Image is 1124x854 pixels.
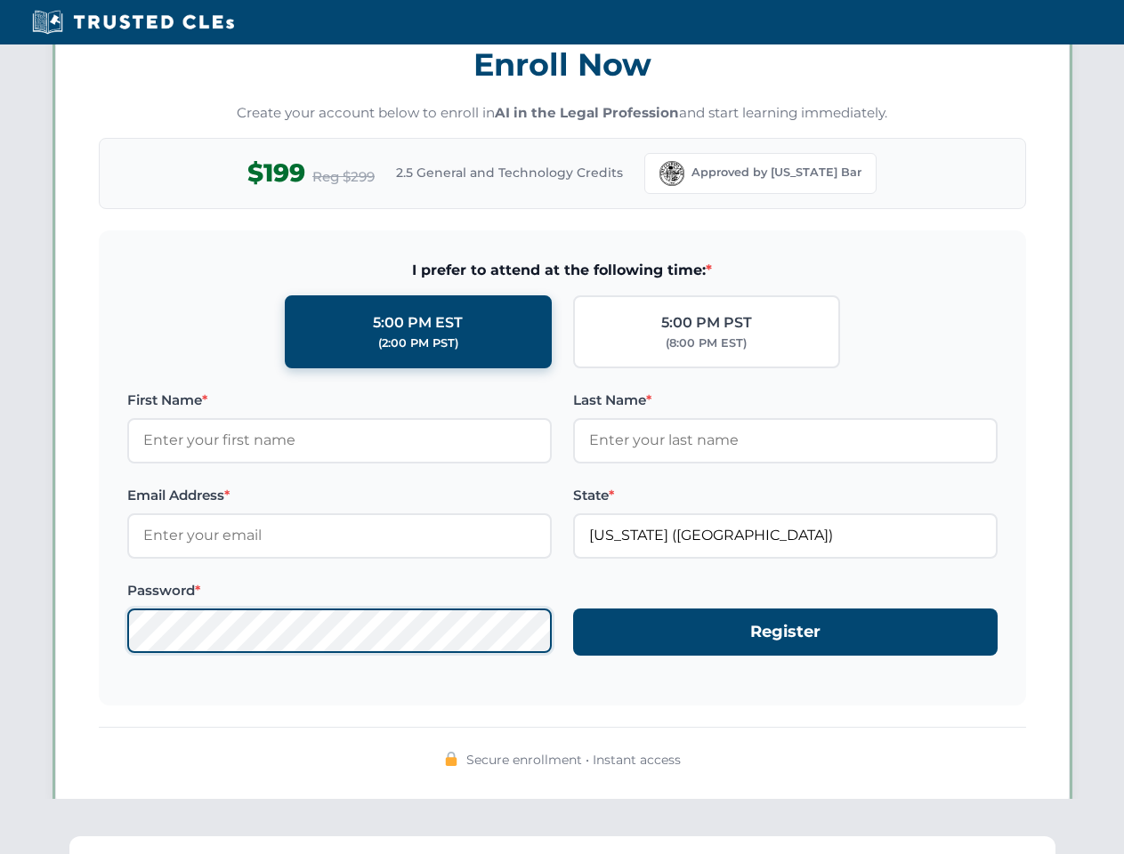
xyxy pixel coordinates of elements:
[312,166,375,188] span: Reg $299
[127,390,552,411] label: First Name
[661,311,752,334] div: 5:00 PM PST
[466,750,681,769] span: Secure enrollment • Instant access
[373,311,463,334] div: 5:00 PM EST
[691,164,861,181] span: Approved by [US_STATE] Bar
[495,104,679,121] strong: AI in the Legal Profession
[659,161,684,186] img: Florida Bar
[247,153,305,193] span: $199
[573,390,998,411] label: Last Name
[378,334,458,352] div: (2:00 PM PST)
[127,485,552,506] label: Email Address
[573,418,998,463] input: Enter your last name
[127,259,998,282] span: I prefer to attend at the following time:
[127,580,552,601] label: Password
[573,485,998,506] label: State
[444,752,458,766] img: 🔒
[127,418,552,463] input: Enter your first name
[666,334,747,352] div: (8:00 PM EST)
[396,163,623,182] span: 2.5 General and Technology Credits
[573,513,998,558] input: Florida (FL)
[573,608,998,656] button: Register
[27,9,239,36] img: Trusted CLEs
[99,36,1026,93] h3: Enroll Now
[99,103,1026,124] p: Create your account below to enroll in and start learning immediately.
[127,513,552,558] input: Enter your email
